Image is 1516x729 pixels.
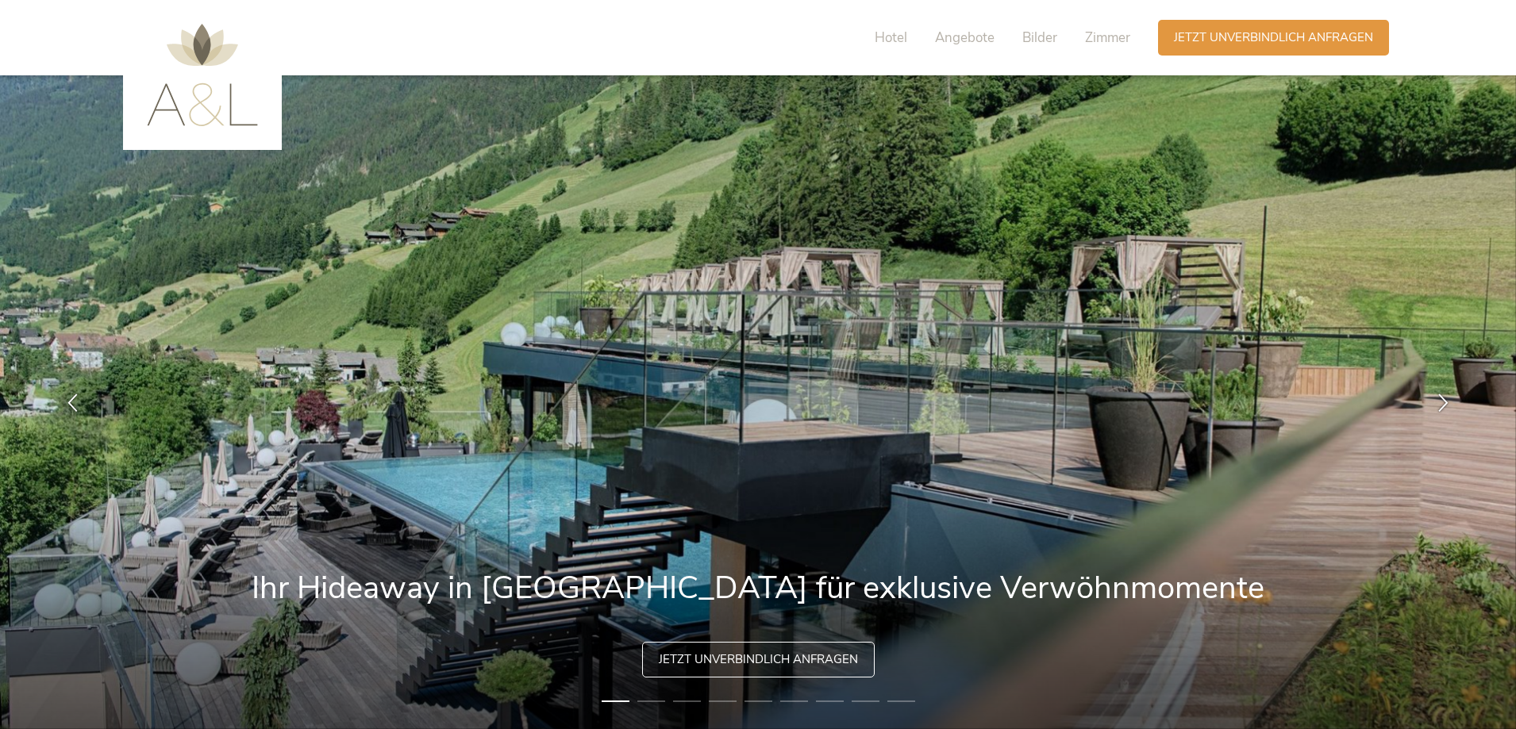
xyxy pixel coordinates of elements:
img: AMONTI & LUNARIS Wellnessresort [147,24,258,126]
span: Jetzt unverbindlich anfragen [659,651,858,668]
span: Bilder [1022,29,1057,47]
span: Angebote [935,29,995,47]
span: Zimmer [1085,29,1130,47]
span: Jetzt unverbindlich anfragen [1174,29,1373,46]
span: Hotel [875,29,907,47]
